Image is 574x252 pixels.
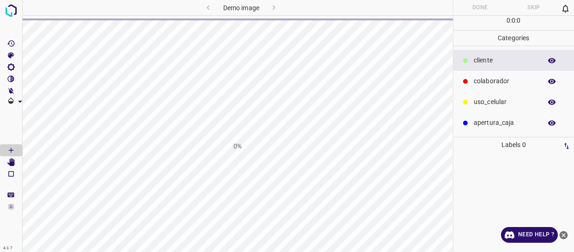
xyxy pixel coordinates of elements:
p: cliente [474,55,537,65]
h1: 0% [233,141,242,151]
p: Labels 0 [456,137,572,153]
p: 0 [512,16,515,25]
div: : : [507,16,521,30]
div: 4.3.7 [1,245,15,252]
p: 0 [517,16,520,25]
h6: Demo image [223,2,259,15]
p: uso_celular [474,97,537,107]
button: close-help [558,227,569,243]
a: Need Help ? [501,227,558,243]
p: colaborador [474,76,537,86]
p: 0 [507,16,510,25]
img: logo [3,2,19,19]
p: apertura_caja [474,118,537,128]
